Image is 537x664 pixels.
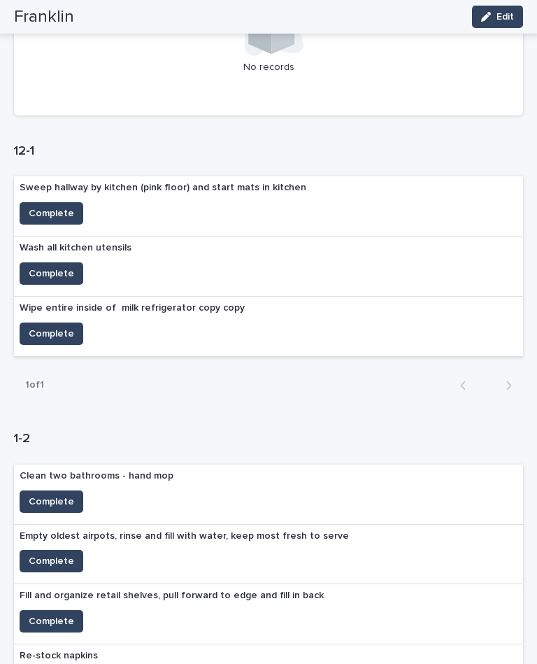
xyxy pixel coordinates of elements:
[14,465,523,525] a: Clean two bathrooms - hand mopComplete
[14,7,74,27] h2: Franklin
[14,431,523,448] h1: 1-2
[29,495,74,509] span: Complete
[20,202,83,225] button: Complete
[14,297,523,357] a: Wipe entire inside of milk refrigerator copy copyComplete
[14,525,523,585] a: Empty oldest airpots, rinse and fill with water, keep most fresh to serveComplete
[29,614,74,628] span: Complete
[20,530,349,542] p: Empty oldest airpots, rinse and fill with water, keep most fresh to serve
[29,206,74,220] span: Complete
[20,262,83,285] button: Complete
[496,12,514,22] span: Edit
[20,590,324,602] p: Fill and organize retail shelves, pull forward to edge and fill in back
[14,176,523,236] a: Sweep hallway by kitchen (pink floor) and start mats in kitchenComplete
[20,323,83,345] button: Complete
[20,610,83,633] button: Complete
[20,550,83,572] button: Complete
[14,143,523,160] h1: 12-1
[29,267,74,281] span: Complete
[14,236,523,297] a: Wash all kitchen utensilsComplete
[20,182,306,194] p: Sweep hallway by kitchen (pink floor) and start mats in kitchen
[20,470,173,482] p: Clean two bathrooms - hand mop
[29,327,74,341] span: Complete
[29,554,74,568] span: Complete
[449,379,486,392] button: Back
[22,62,515,73] p: No records
[20,302,245,314] p: Wipe entire inside of milk refrigerator copy copy
[14,368,55,402] p: 1 of 1
[20,490,83,513] button: Complete
[472,6,523,28] button: Edit
[14,584,523,644] a: Fill and organize retail shelves, pull forward to edge and fill in backComplete
[20,242,131,254] p: Wash all kitchen utensils
[20,650,98,662] p: Re-stock napkins
[486,379,523,392] button: Next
